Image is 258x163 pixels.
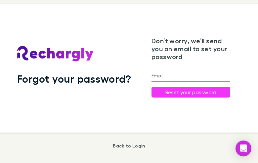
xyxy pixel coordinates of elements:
[236,141,251,156] div: Open Intercom Messenger
[151,37,231,61] h3: Don’t worry, we’ll send you an email to set your password
[17,72,131,85] h1: Forgot your password?
[151,87,231,98] button: Reset your password
[113,143,145,148] a: Back to Login
[17,46,94,62] img: Rechargly's Logo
